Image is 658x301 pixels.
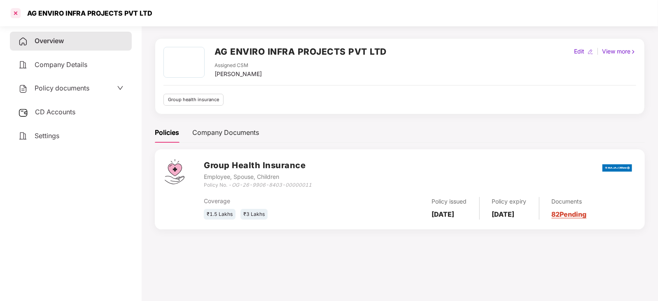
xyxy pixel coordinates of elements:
i: OG-26-9906-8403-00000011 [232,182,312,188]
img: svg+xml;base64,PHN2ZyB4bWxucz0iaHR0cDovL3d3dy53My5vcmcvMjAwMC9zdmciIHdpZHRoPSIyNCIgaGVpZ2h0PSIyNC... [18,37,28,46]
img: svg+xml;base64,PHN2ZyB4bWxucz0iaHR0cDovL3d3dy53My5vcmcvMjAwMC9zdmciIHdpZHRoPSIyNCIgaGVpZ2h0PSIyNC... [18,84,28,94]
img: svg+xml;base64,PHN2ZyB4bWxucz0iaHR0cDovL3d3dy53My5vcmcvMjAwMC9zdmciIHdpZHRoPSIyNCIgaGVpZ2h0PSIyNC... [18,60,28,70]
div: [PERSON_NAME] [215,69,262,79]
span: Overview [35,37,64,45]
div: Coverage [204,197,348,206]
div: Edit [572,47,586,56]
div: Employee, Spouse, Children [204,172,312,181]
img: svg+xml;base64,PHN2ZyB4bWxucz0iaHR0cDovL3d3dy53My5vcmcvMjAwMC9zdmciIHdpZHRoPSI0Ny43MTQiIGhlaWdodD... [165,159,184,184]
b: [DATE] [492,210,515,218]
h3: Group Health Insurance [204,159,312,172]
h2: AG ENVIRO INFRA PROJECTS PVT LTD [215,45,387,58]
div: Policy expiry [492,197,527,206]
span: down [117,85,124,91]
span: Policy documents [35,84,89,92]
span: Settings [35,132,59,140]
div: Documents [552,197,587,206]
div: ₹1.5 Lakhs [204,209,236,220]
div: Policies [155,127,179,138]
div: ₹3 Lakhs [240,209,268,220]
span: CD Accounts [35,108,75,116]
div: | [595,47,600,56]
div: Policy No. - [204,181,312,189]
div: Company Documents [192,127,259,138]
img: bajaj.png [602,159,632,177]
img: svg+xml;base64,PHN2ZyB4bWxucz0iaHR0cDovL3d3dy53My5vcmcvMjAwMC9zdmciIHdpZHRoPSIyNCIgaGVpZ2h0PSIyNC... [18,131,28,141]
b: [DATE] [432,210,455,218]
div: View more [600,47,638,56]
div: Policy issued [432,197,467,206]
div: Assigned CSM [215,62,262,69]
div: Group health insurance [163,94,224,106]
img: rightIcon [630,49,636,55]
span: Company Details [35,60,87,69]
img: svg+xml;base64,PHN2ZyB3aWR0aD0iMjUiIGhlaWdodD0iMjQiIHZpZXdCb3g9IjAgMCAyNSAyNCIgZmlsbD0ibm9uZSIgeG... [18,108,28,118]
div: AG ENVIRO INFRA PROJECTS PVT LTD [22,9,152,17]
img: editIcon [588,49,593,55]
a: 82 Pending [552,210,587,218]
